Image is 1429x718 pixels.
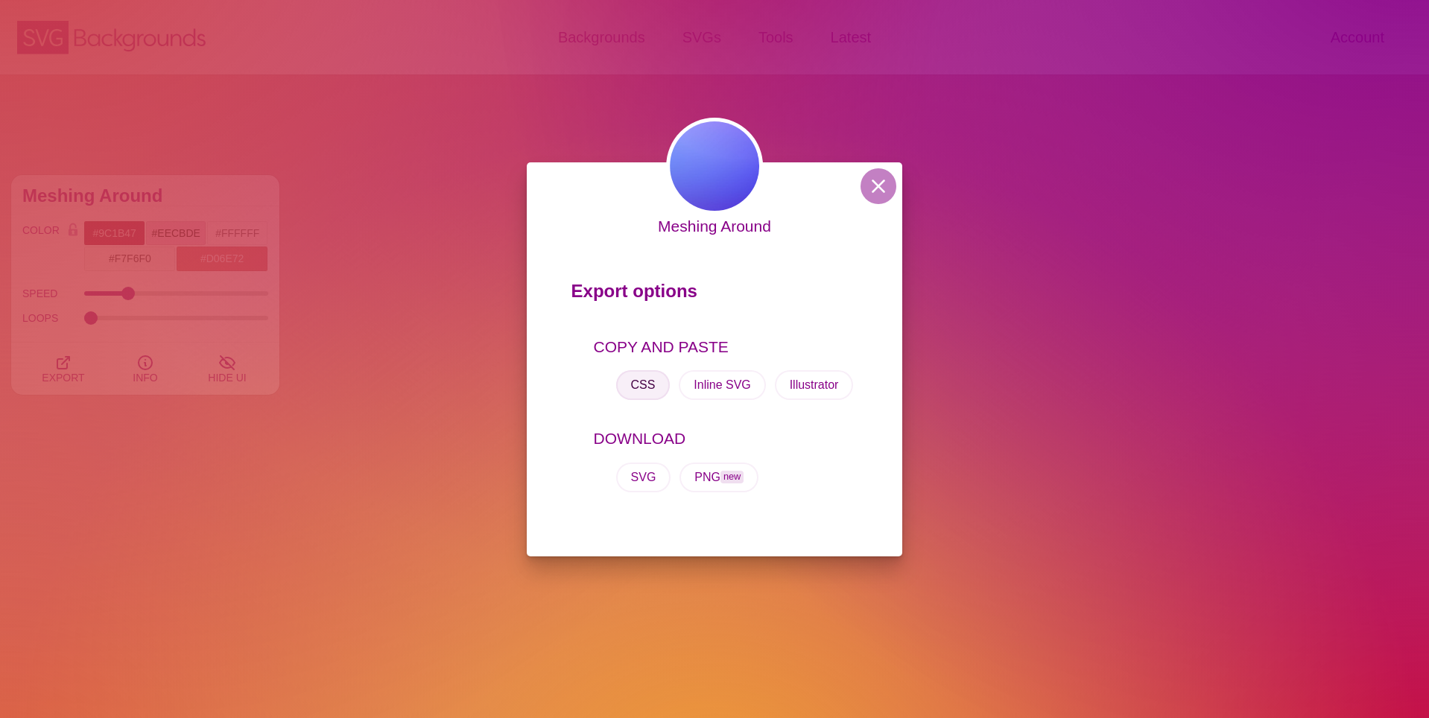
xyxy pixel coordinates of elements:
[666,118,763,215] img: animated blue and pink gradient
[720,471,744,483] span: new
[679,370,765,400] button: Inline SVG
[571,274,858,316] p: Export options
[594,335,858,359] p: COPY AND PASTE
[616,370,671,400] button: CSS
[594,427,858,451] p: DOWNLOAD
[775,370,854,400] button: Illustrator
[658,215,771,238] p: Meshing Around
[616,463,671,492] button: SVG
[679,463,758,492] button: PNGnew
